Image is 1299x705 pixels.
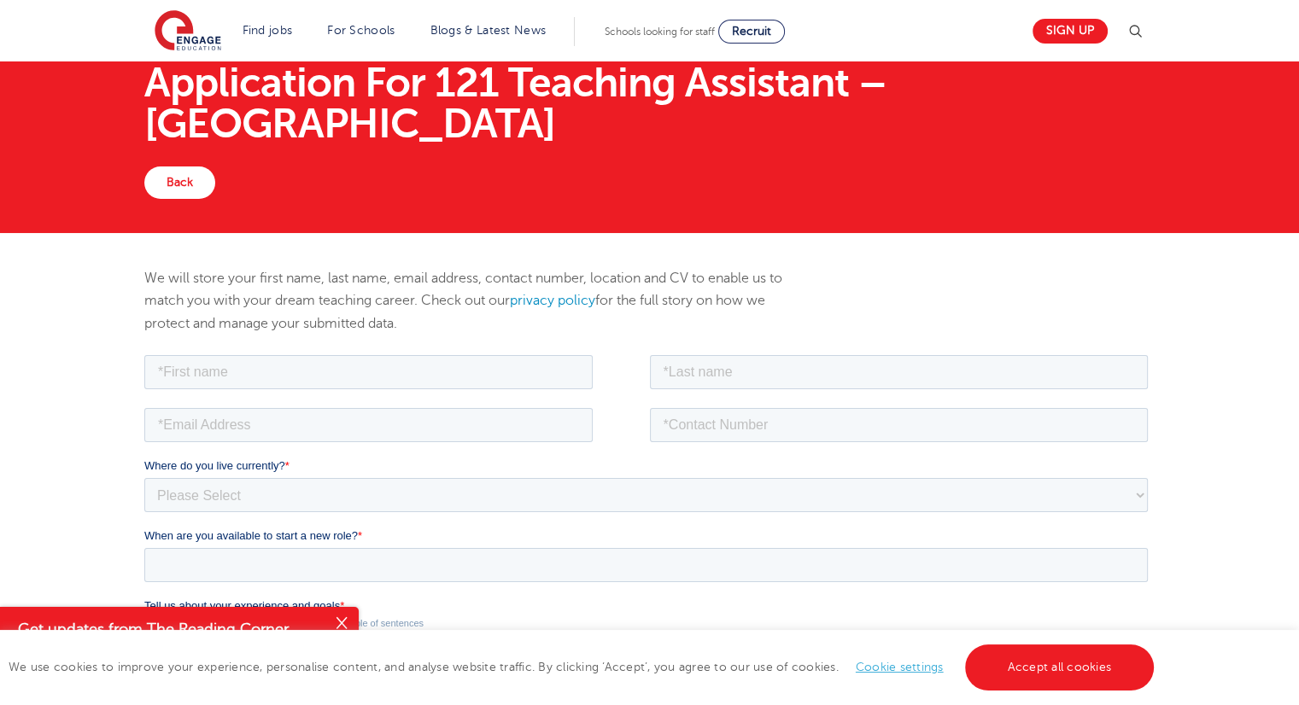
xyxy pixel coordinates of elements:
h4: Get updates from The Reading Corner [18,619,323,640]
a: Blogs & Latest News [430,24,547,37]
p: We will store your first name, last name, email address, contact number, location and CV to enabl... [144,267,810,335]
a: Back [144,166,215,199]
a: Sign up [1033,19,1108,44]
a: Recruit [718,20,785,44]
h1: Application For 121 Teaching Assistant – [GEOGRAPHIC_DATA] [144,62,1155,144]
span: Schools looking for staff [605,26,715,38]
span: We use cookies to improve your experience, personalise content, and analyse website traffic. By c... [9,661,1158,673]
a: Accept all cookies [965,644,1155,690]
a: privacy policy [510,293,595,308]
a: For Schools [327,24,395,37]
a: Cookie settings [856,661,944,673]
button: Close [325,607,359,641]
span: Recruit [732,25,771,38]
img: Engage Education [155,10,221,53]
a: Find jobs [243,24,293,37]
